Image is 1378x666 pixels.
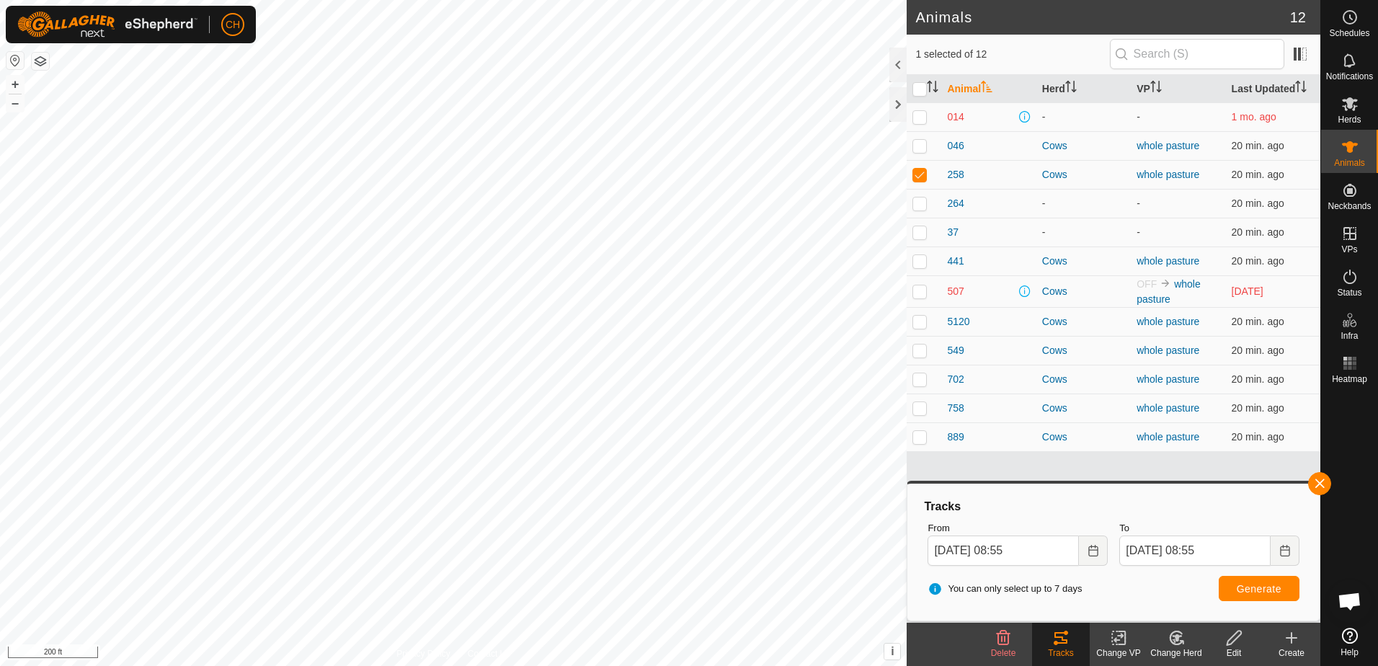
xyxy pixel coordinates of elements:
span: 758 [947,401,964,416]
h2: Animals [915,9,1289,26]
span: Oct 2, 2025, 9:17 AM [1232,255,1284,267]
span: 5120 [947,314,969,329]
span: 37 [947,225,959,240]
div: - [1042,110,1125,125]
p-sorticon: Activate to sort [927,83,938,94]
div: Cows [1042,284,1125,299]
div: Change VP [1090,647,1147,660]
th: Animal [941,75,1036,103]
span: Oct 2, 2025, 9:17 AM [1232,140,1284,151]
span: Aug 9, 2025, 9:17 PM [1232,111,1276,123]
button: Map Layers [32,53,49,70]
span: 014 [947,110,964,125]
span: Oct 2, 2025, 9:17 AM [1232,402,1284,414]
span: 549 [947,343,964,358]
div: Open chat [1328,580,1372,623]
div: Change Herd [1147,647,1205,660]
th: Herd [1036,75,1131,103]
span: Schedules [1329,29,1369,37]
a: Help [1321,622,1378,662]
span: Status [1337,288,1361,297]
label: To [1119,521,1299,536]
button: Choose Date [1079,536,1108,566]
span: 889 [947,430,964,445]
span: Help [1341,648,1359,657]
div: Cows [1042,343,1125,358]
span: 441 [947,254,964,269]
a: whole pasture [1137,316,1199,327]
span: 1 selected of 12 [915,47,1109,62]
span: Oct 2, 2025, 9:17 AM [1232,345,1284,356]
span: You can only select up to 7 days [928,582,1082,596]
span: Oct 2, 2025, 9:17 AM [1232,373,1284,385]
span: Notifications [1326,72,1373,81]
div: Tracks [1032,647,1090,660]
div: Create [1263,647,1320,660]
p-sorticon: Activate to sort [1065,83,1077,94]
div: - [1042,196,1125,211]
th: Last Updated [1226,75,1320,103]
span: Neckbands [1328,202,1371,210]
span: Heatmap [1332,375,1367,383]
span: Herds [1338,115,1361,124]
a: whole pasture [1137,140,1199,151]
a: Contact Us [468,647,510,660]
button: i [884,644,900,660]
span: Sep 16, 2025, 2:17 PM [1232,285,1263,297]
app-display-virtual-paddock-transition: - [1137,111,1140,123]
span: Oct 2, 2025, 9:17 AM [1232,316,1284,327]
span: 264 [947,196,964,211]
span: 046 [947,138,964,154]
th: VP [1131,75,1225,103]
button: Choose Date [1271,536,1299,566]
button: Generate [1219,576,1299,601]
span: OFF [1137,278,1157,290]
span: i [891,645,894,657]
div: Cows [1042,372,1125,387]
a: whole pasture [1137,345,1199,356]
a: whole pasture [1137,169,1199,180]
p-sorticon: Activate to sort [1295,83,1307,94]
a: whole pasture [1137,255,1199,267]
span: Oct 2, 2025, 9:17 AM [1232,226,1284,238]
button: – [6,94,24,112]
span: CH [226,17,240,32]
a: whole pasture [1137,402,1199,414]
div: Cows [1042,430,1125,445]
app-display-virtual-paddock-transition: - [1137,197,1140,209]
span: Oct 2, 2025, 9:17 AM [1232,197,1284,209]
img: to [1160,277,1171,289]
input: Search (S) [1110,39,1284,69]
button: + [6,76,24,93]
a: Privacy Policy [396,647,450,660]
app-display-virtual-paddock-transition: - [1137,226,1140,238]
div: Cows [1042,401,1125,416]
span: Generate [1237,583,1281,595]
div: - [1042,225,1125,240]
div: Tracks [922,498,1305,515]
div: Cows [1042,167,1125,182]
span: 507 [947,284,964,299]
div: Edit [1205,647,1263,660]
a: whole pasture [1137,431,1199,443]
button: Reset Map [6,52,24,69]
span: Oct 2, 2025, 9:17 AM [1232,169,1284,180]
a: whole pasture [1137,373,1199,385]
span: Animals [1334,159,1365,167]
span: Delete [991,648,1016,658]
span: 702 [947,372,964,387]
span: Oct 2, 2025, 9:17 AM [1232,431,1284,443]
span: 258 [947,167,964,182]
img: Gallagher Logo [17,12,197,37]
span: VPs [1341,245,1357,254]
div: Cows [1042,138,1125,154]
span: 12 [1290,6,1306,28]
label: From [928,521,1108,536]
div: Cows [1042,314,1125,329]
span: Infra [1341,332,1358,340]
p-sorticon: Activate to sort [1150,83,1162,94]
p-sorticon: Activate to sort [981,83,992,94]
a: whole pasture [1137,278,1201,305]
div: Cows [1042,254,1125,269]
